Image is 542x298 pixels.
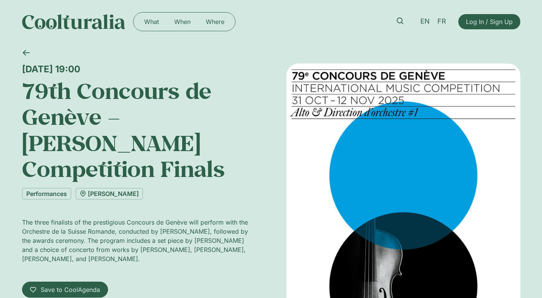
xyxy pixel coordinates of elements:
[167,16,198,28] a: When
[41,285,100,294] span: Save to CoolAgenda
[420,18,430,25] span: EN
[22,218,256,263] p: The three finalists of the prestigious Concours de Genève will perform with the Orchestre de la S...
[22,282,108,298] a: Save to CoolAgenda
[137,16,232,28] nav: Menu
[198,16,232,28] a: Where
[466,17,513,26] span: Log In / Sign Up
[416,16,434,27] a: EN
[22,64,256,75] div: [DATE] 19:00
[137,16,167,28] a: What
[458,14,520,29] a: Log In / Sign Up
[22,188,71,199] a: Performances
[76,188,143,199] a: [PERSON_NAME]
[22,78,256,182] h1: 79th Concours de Genève – [PERSON_NAME] Competition Finals
[434,16,450,27] a: FR
[437,18,446,25] span: FR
